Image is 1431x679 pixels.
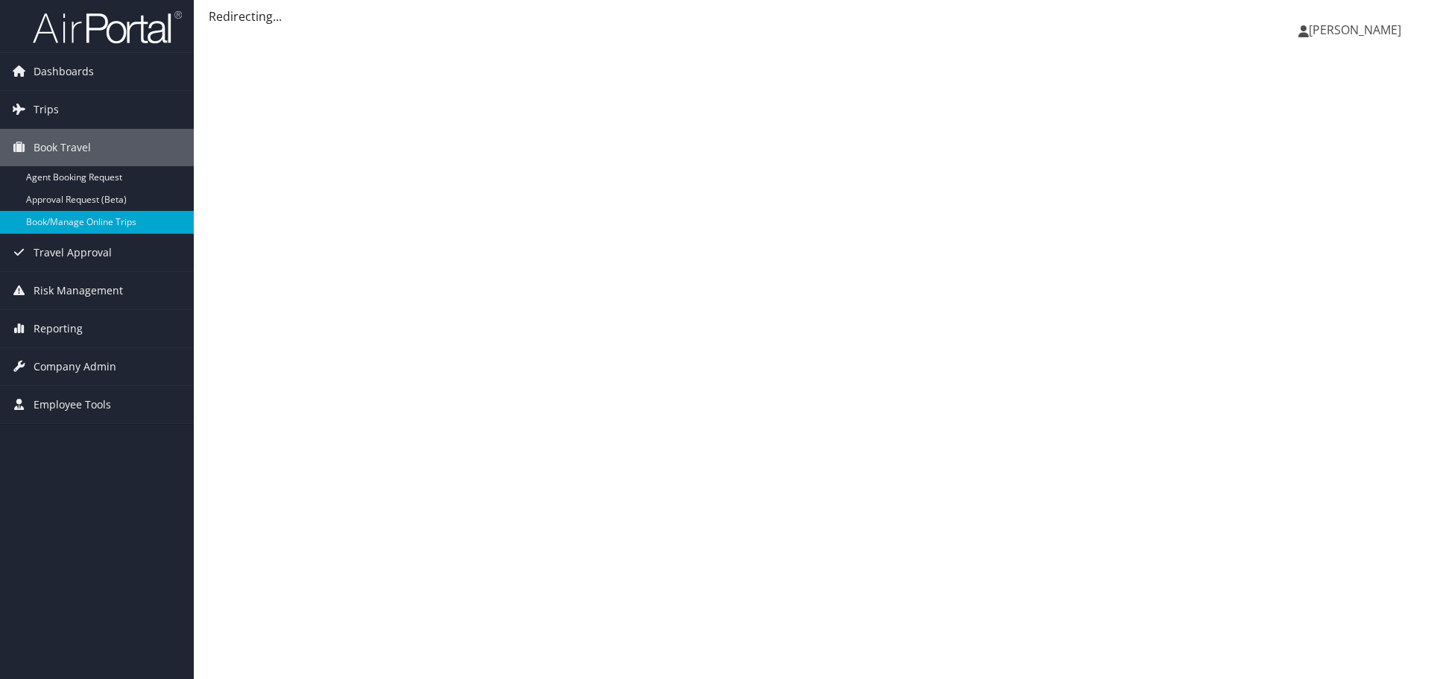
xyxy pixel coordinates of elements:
[34,310,83,347] span: Reporting
[34,348,116,385] span: Company Admin
[209,7,1416,25] div: Redirecting...
[34,53,94,90] span: Dashboards
[34,129,91,166] span: Book Travel
[34,234,112,271] span: Travel Approval
[34,386,111,423] span: Employee Tools
[34,91,59,128] span: Trips
[1298,7,1416,52] a: [PERSON_NAME]
[1309,22,1401,38] span: [PERSON_NAME]
[33,10,182,45] img: airportal-logo.png
[34,272,123,309] span: Risk Management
